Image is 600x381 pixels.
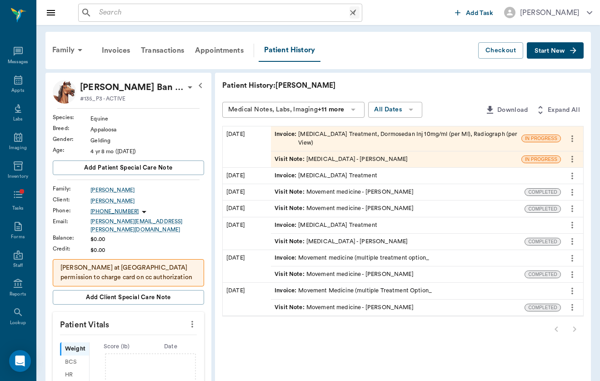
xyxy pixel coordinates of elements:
button: Start New [527,42,584,59]
button: Close drawer [42,4,60,22]
button: [PERSON_NAME] [497,4,600,21]
span: Invoice : [275,171,298,180]
button: Download [481,102,531,119]
a: Patient History [259,39,320,62]
span: Invoice : [275,254,298,262]
p: #135_P3 - ACTIVE [80,95,125,103]
div: Movement Medicine (multiple Treatment Option_ [275,286,432,295]
p: [PERSON_NAME] Ban [PERSON_NAME] [80,80,185,95]
button: more [565,201,580,216]
div: Equine [90,115,204,123]
button: Add Task [451,4,497,21]
div: Breed : [53,124,90,132]
button: Clear [346,6,359,19]
div: Balance : [53,234,90,242]
span: IN PROGRESS [522,135,560,142]
div: [MEDICAL_DATA] - [PERSON_NAME] [275,155,408,164]
div: Forms [11,234,25,241]
div: Tasks [12,205,24,212]
span: Visit Note : [275,155,306,164]
a: Transactions [135,40,190,61]
button: more [565,283,580,299]
span: Expand All [548,105,580,116]
span: IN PROGRESS [522,156,560,163]
button: more [185,316,200,332]
div: $0.00 [90,246,204,254]
div: [PERSON_NAME][EMAIL_ADDRESS][PERSON_NAME][DOMAIN_NAME] [90,217,204,234]
button: more [565,251,580,266]
img: Profile Image [53,80,76,104]
button: more [565,185,580,200]
div: Client : [53,196,90,204]
span: Visit Note : [275,270,306,279]
input: Search [95,6,350,19]
div: Medical Notes, Labs, Imaging [228,104,344,115]
span: Invoice : [275,221,298,230]
div: [MEDICAL_DATA] - [PERSON_NAME] [275,237,408,246]
div: Open Intercom Messenger [9,350,31,372]
div: Labs [13,116,23,123]
span: Add patient Special Care Note [84,163,172,173]
button: Checkout [478,42,523,59]
span: Invoice : [275,286,298,295]
div: $0.00 [90,235,204,243]
a: Appointments [190,40,249,61]
a: [PERSON_NAME] [90,186,204,194]
div: Family : [53,185,90,193]
p: Patient History: [PERSON_NAME] [222,80,495,91]
div: Lookup [10,320,26,326]
div: Email : [53,217,90,226]
div: Movement medicine (multiple treatment option_ [275,254,429,262]
button: Add patient Special Care Note [53,160,204,175]
div: Score ( lb ) [90,342,144,351]
p: [PERSON_NAME] at [GEOGRAPHIC_DATA] permission to charge card on cc authorization [60,263,196,282]
div: Family [47,39,91,61]
button: more [565,267,580,282]
div: Gelding [90,136,204,145]
div: Movement medicine - [PERSON_NAME] [275,188,414,196]
div: 4 yr 8 mo ([DATE]) [90,147,204,155]
div: Inventory [8,173,28,180]
div: Reports [10,291,26,298]
div: [MEDICAL_DATA] Treatment, Dormosedan Inj 10mg/ml (per Ml), Radiograph (per View) [275,130,518,147]
span: COMPLETED [525,304,560,311]
div: [MEDICAL_DATA] Treatment [275,221,377,230]
div: Date [144,342,198,351]
span: COMPLETED [525,206,560,212]
span: Visit Note : [275,237,306,246]
span: COMPLETED [525,189,560,196]
button: Expand All [531,102,584,119]
div: Ray Ban WITTIG [80,80,185,95]
div: Movement medicine - [PERSON_NAME] [275,204,414,213]
span: COMPLETED [525,238,560,245]
div: [DATE] [223,184,271,200]
div: Imaging [9,145,27,151]
button: Add client Special Care Note [53,290,204,305]
button: more [565,234,580,249]
div: [DATE] [223,283,271,315]
button: more [565,217,580,233]
div: Gender : [53,135,90,143]
button: more [565,300,580,315]
div: [DATE] [223,168,271,184]
span: Visit Note : [275,204,306,213]
div: [DATE] [223,217,271,250]
div: BCS [60,356,89,369]
div: Appts [11,87,24,94]
div: [DATE] [223,126,271,168]
span: Visit Note : [275,303,306,312]
button: more [565,151,580,167]
span: Invoice : [275,130,298,147]
a: Invoices [96,40,135,61]
span: Add client Special Care Note [86,292,171,302]
div: Credit : [53,245,90,253]
span: Visit Note : [275,188,306,196]
p: [PHONE_NUMBER] [90,208,139,216]
div: Appaloosa [90,125,204,134]
a: [PERSON_NAME] [90,197,204,205]
span: COMPLETED [525,271,560,278]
